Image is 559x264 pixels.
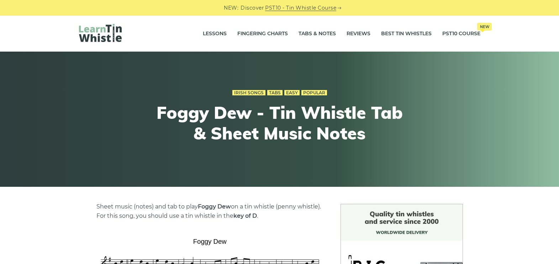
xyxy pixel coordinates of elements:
[237,25,288,43] a: Fingering Charts
[267,90,283,96] a: Tabs
[381,25,432,43] a: Best Tin Whistles
[232,90,265,96] a: Irish Songs
[203,25,227,43] a: Lessons
[477,23,492,31] span: New
[198,203,231,210] strong: Foggy Dew
[284,90,300,96] a: Easy
[96,202,323,221] p: Sheet music (notes) and tab to play on a tin whistle (penny whistle). For this song, you should u...
[233,212,257,219] strong: key of D
[299,25,336,43] a: Tabs & Notes
[347,25,370,43] a: Reviews
[442,25,480,43] a: PST10 CourseNew
[301,90,327,96] a: Popular
[79,24,122,42] img: LearnTinWhistle.com
[149,102,411,143] h1: Foggy Dew - Tin Whistle Tab & Sheet Music Notes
